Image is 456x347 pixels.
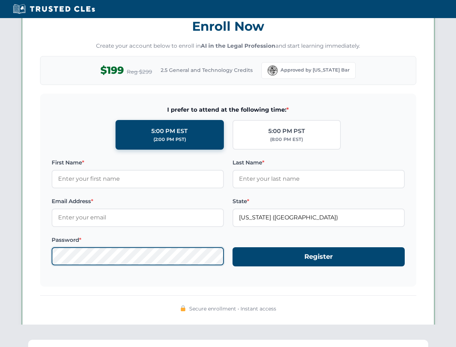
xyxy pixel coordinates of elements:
[233,158,405,167] label: Last Name
[161,66,253,74] span: 2.5 General and Technology Credits
[201,42,275,49] strong: AI in the Legal Profession
[52,236,224,244] label: Password
[233,197,405,206] label: State
[52,105,405,115] span: I prefer to attend at the following time:
[281,67,349,74] span: Approved by [US_STATE] Bar
[127,68,152,76] span: Reg $299
[52,197,224,206] label: Email Address
[268,127,305,136] div: 5:00 PM PST
[151,127,188,136] div: 5:00 PM EST
[233,170,405,188] input: Enter your last name
[270,136,303,143] div: (8:00 PM EST)
[52,209,224,227] input: Enter your email
[233,209,405,227] input: Florida (FL)
[153,136,186,143] div: (2:00 PM PST)
[268,65,278,76] img: Florida Bar
[52,170,224,188] input: Enter your first name
[189,305,276,313] span: Secure enrollment • Instant access
[40,15,416,38] h3: Enroll Now
[233,247,405,266] button: Register
[11,4,97,14] img: Trusted CLEs
[52,158,224,167] label: First Name
[180,305,186,311] img: 🔒
[40,42,416,50] p: Create your account below to enroll in and start learning immediately.
[100,62,124,78] span: $199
